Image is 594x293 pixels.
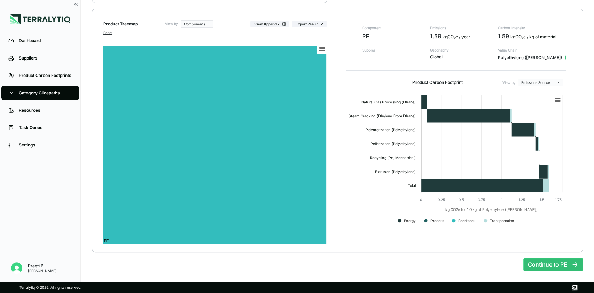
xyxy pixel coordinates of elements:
[430,26,490,30] span: Emissions
[104,239,109,243] text: PE
[165,20,178,28] label: View by
[8,260,25,276] button: Open user button
[19,55,72,61] div: Suppliers
[430,32,490,40] div: 1.59
[555,198,562,202] text: 1.75
[478,198,485,202] text: 0.75
[430,219,444,223] text: Process
[501,198,502,202] text: 1
[19,90,72,96] div: Category Glidepaths
[518,198,525,202] text: 1.25
[408,183,416,188] text: Total
[10,14,70,24] img: Logo
[459,198,464,202] text: 0.5
[430,54,490,60] span: Global
[181,20,213,28] button: Components
[103,21,148,27] div: Product Treemap
[292,21,327,27] button: Export Result
[498,48,566,52] span: Value Chain
[490,219,514,223] text: Transportation
[362,26,422,30] span: Component
[371,142,416,146] text: Pelletization (Polyethylene)
[438,198,445,202] text: 0.25
[362,32,422,40] span: PE
[498,26,566,30] span: Carbon Intensity
[11,262,22,274] img: Preeti P
[28,263,57,269] div: Preeti P
[361,100,416,104] text: Natural Gas Processing (Ethane)
[412,80,462,85] h2: Product Carbon Footprint
[19,73,72,78] div: Product Carbon Footprints
[349,114,416,118] text: Steam Cracking (Ethylene From Ethane)
[430,48,490,52] span: Geography
[522,36,523,40] sub: 2
[445,207,538,212] text: kg CO2e for 1.0 kg of Polyethylene ([PERSON_NAME])
[404,219,416,223] text: Energy
[454,36,456,40] sub: 2
[375,169,416,174] text: Extrusion (Polyethylene)
[103,31,112,35] button: Reset
[19,108,72,113] div: Resources
[19,38,72,43] div: Dashboard
[250,21,289,27] button: View Appendix
[443,34,470,39] span: kg CO e / year
[366,128,416,132] text: Polymerization (Polyethylene)
[370,156,416,160] text: Recycling (Pe, Mechanical)
[458,219,476,223] text: Feedstock
[510,34,556,40] div: kgCO e / kg of material
[540,198,544,202] text: 1.5
[28,269,57,273] div: [PERSON_NAME]
[362,48,422,52] span: Supplier
[518,79,563,86] button: Emissions Source
[523,258,583,271] button: Continue to PE
[498,32,566,40] div: 1.59
[362,54,422,60] span: -
[19,125,72,130] div: Task Queue
[498,54,566,61] div: Polyethylene ([PERSON_NAME])
[420,198,422,202] text: 0
[19,142,72,148] div: Settings
[502,80,516,85] label: View by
